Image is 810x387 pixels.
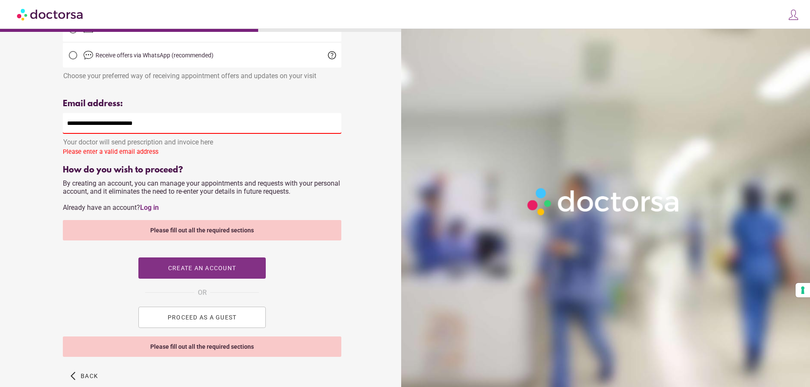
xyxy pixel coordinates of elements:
[81,373,98,379] span: Back
[138,257,266,279] button: Create an account
[63,148,341,159] div: Please enter a valid email address
[17,5,84,24] img: Doctorsa.com
[327,50,337,60] span: help
[796,283,810,297] button: Your consent preferences for tracking technologies
[63,336,341,357] div: Please fill out all the required sections
[168,314,237,321] span: PROCEED AS A GUEST
[787,9,799,21] img: icons8-customer-100.png
[63,99,341,109] div: Email address:
[63,220,341,240] div: Please fill out all the required sections
[198,287,207,298] span: OR
[83,50,93,60] img: chat
[63,179,340,212] span: By creating an account, you can manage your appointments and requests with your personal account,...
[96,52,214,59] span: Receive offers via WhatsApp (recommended)
[168,265,236,271] span: Create an account
[523,184,685,220] img: Logo-Doctorsa-trans-White-partial-flat.png
[67,365,101,387] button: arrow_back_ios Back
[138,307,266,328] button: PROCEED AS A GUEST
[63,68,341,80] div: Choose your preferred way of receiving appointment offers and updates on your visit
[63,134,341,146] div: Your doctor will send prescription and invoice here
[140,203,159,212] a: Log in
[63,165,341,175] div: How do you wish to proceed?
